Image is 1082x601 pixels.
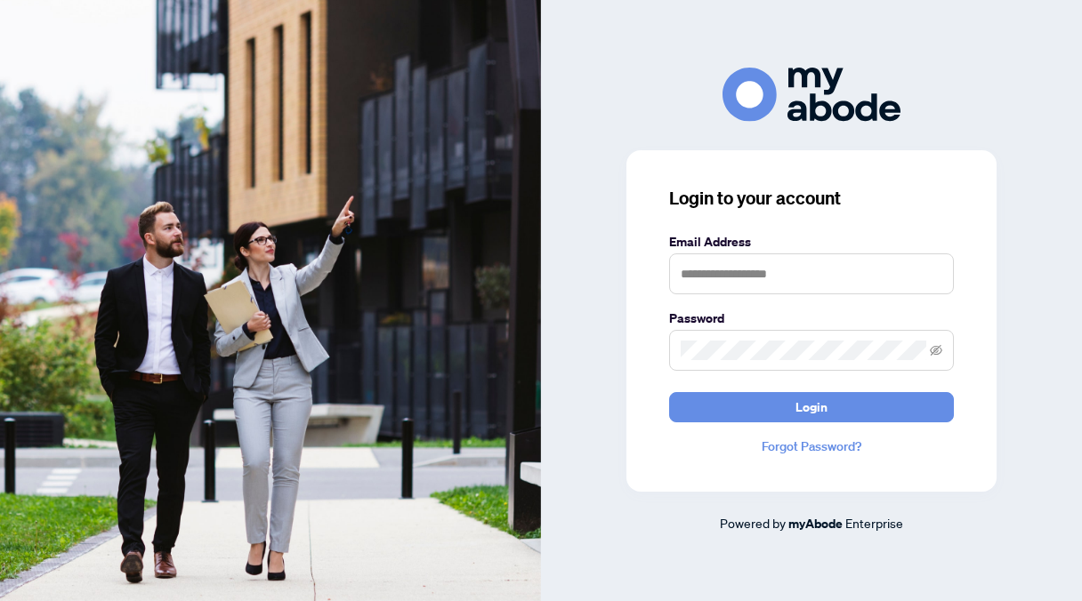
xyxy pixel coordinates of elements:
span: Enterprise [845,515,903,531]
h3: Login to your account [669,186,954,211]
a: myAbode [788,514,843,533]
span: eye-invisible [930,344,942,357]
a: Forgot Password? [669,437,954,456]
span: Login [795,393,828,421]
button: Login [669,392,954,422]
label: Email Address [669,232,954,252]
label: Password [669,309,954,328]
img: ma-logo [723,68,900,122]
span: Powered by [720,515,786,531]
